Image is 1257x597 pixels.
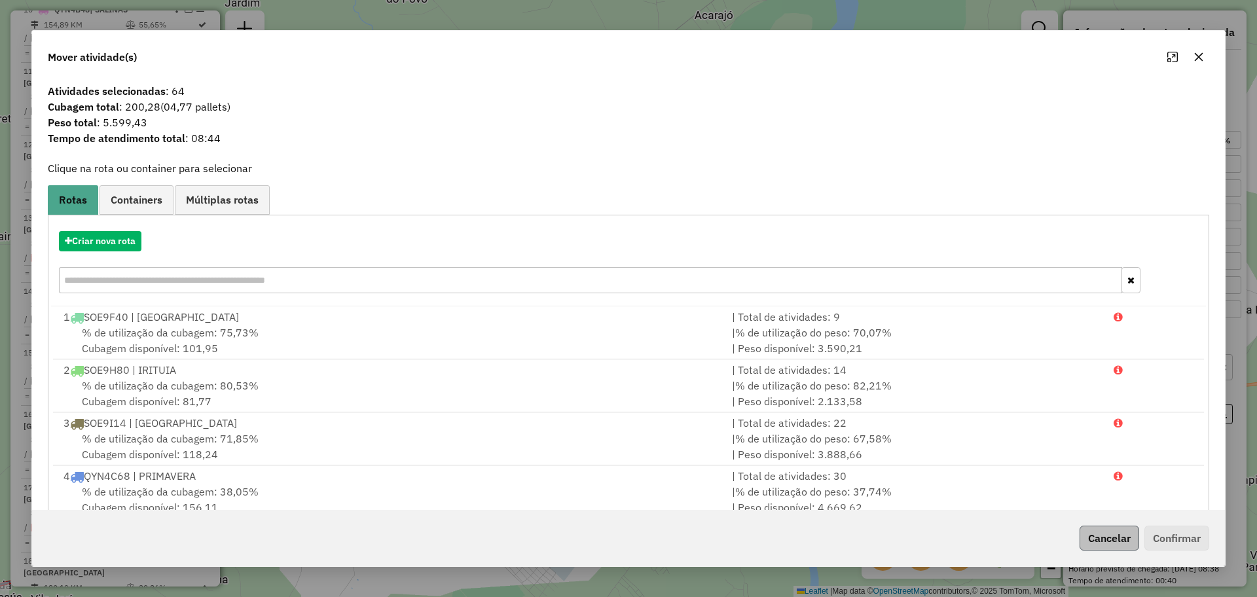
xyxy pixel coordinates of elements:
[1114,312,1123,322] i: Porcentagens após mover as atividades: Cubagem: 123,41% Peso: 116,75%
[56,468,724,484] div: 4 QYN4C68 | PRIMAVERA
[56,362,724,378] div: 2 SOE9H80 | IRITUIA
[48,100,119,113] strong: Cubagem total
[1114,365,1123,375] i: Porcentagens após mover as atividades: Cubagem: 128,22% Peso: 128,89%
[111,194,162,205] span: Containers
[48,132,185,145] strong: Tempo de atendimento total
[82,326,259,339] span: % de utilização da cubagem: 75,73%
[735,379,892,392] span: % de utilização do peso: 82,21%
[48,116,97,129] strong: Peso total
[40,83,1217,99] span: : 64
[1080,526,1139,551] button: Cancelar
[1114,418,1123,428] i: Porcentagens após mover as atividades: Cubagem: 119,53% Peso: 114,26%
[735,326,892,339] span: % de utilização do peso: 70,07%
[56,431,724,462] div: Cubagem disponível: 118,24
[724,484,1106,515] div: | | Peso disponível: 4.669,62
[48,160,252,176] label: Clique na rota ou container para selecionar
[82,379,259,392] span: % de utilização da cubagem: 80,53%
[724,309,1106,325] div: | Total de atividades: 9
[186,194,259,205] span: Múltiplas rotas
[724,431,1106,462] div: | | Peso disponível: 3.888,66
[82,432,259,445] span: % de utilização da cubagem: 71,85%
[48,49,137,65] span: Mover atividade(s)
[735,485,892,498] span: % de utilização do peso: 37,74%
[40,99,1217,115] span: : 200,28
[40,130,1217,146] span: : 08:44
[48,84,166,98] strong: Atividades selecionadas
[59,231,141,251] button: Criar nova rota
[735,432,892,445] span: % de utilização do peso: 67,58%
[56,484,724,515] div: Cubagem disponível: 156,11
[59,194,87,205] span: Rotas
[56,325,724,356] div: Cubagem disponível: 101,95
[1162,46,1183,67] button: Maximize
[724,378,1106,409] div: | | Peso disponível: 2.133,58
[56,378,724,409] div: Cubagem disponível: 81,77
[160,100,230,113] span: (04,77 pallets)
[724,362,1106,378] div: | Total de atividades: 14
[82,485,259,498] span: % de utilização da cubagem: 38,05%
[724,468,1106,484] div: | Total de atividades: 30
[56,415,724,431] div: 3 SOE9I14 | [GEOGRAPHIC_DATA]
[724,415,1106,431] div: | Total de atividades: 22
[724,325,1106,356] div: | | Peso disponível: 3.590,21
[56,309,724,325] div: 1 SOE9F40 | [GEOGRAPHIC_DATA]
[40,115,1217,130] span: : 5.599,43
[1114,471,1123,481] i: Porcentagens após mover as atividades: Cubagem: 117,53% Peso: 112,40%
